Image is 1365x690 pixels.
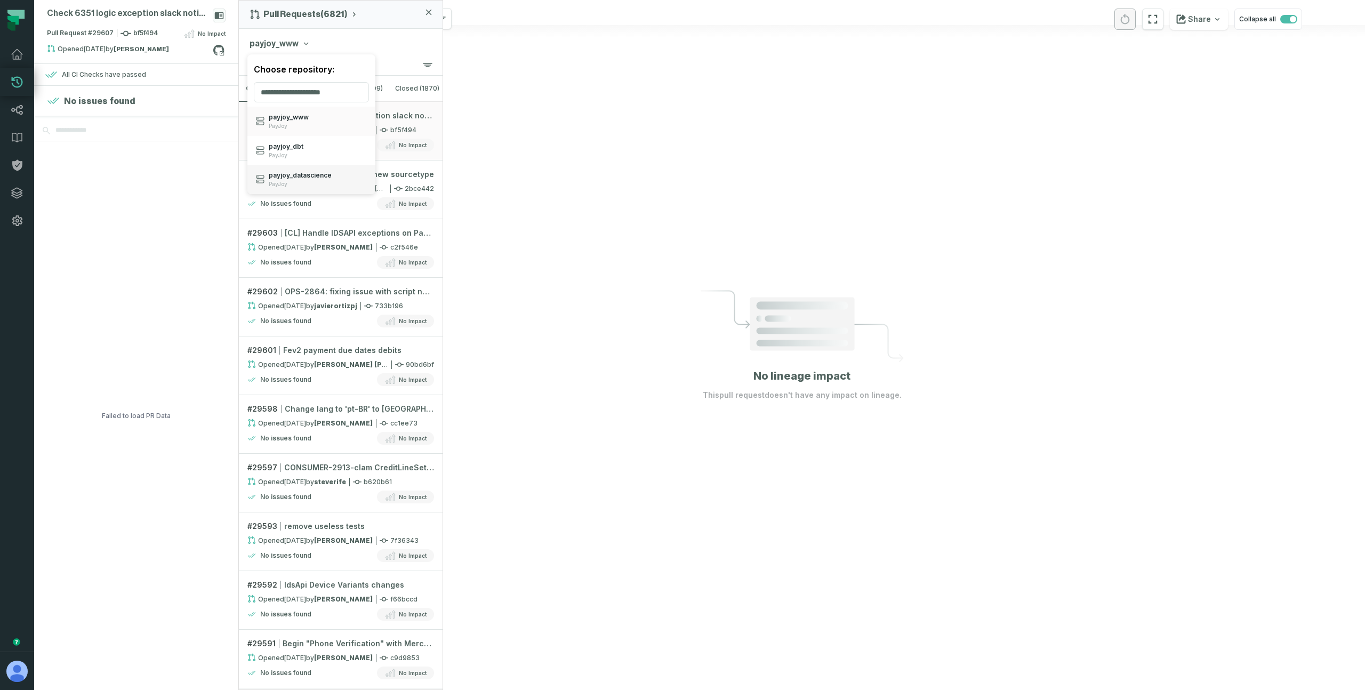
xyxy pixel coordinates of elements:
[284,360,306,368] relative-time: Sep 26, 2025, 8:58 PM GMT+3
[399,258,427,267] span: No Impact
[260,317,311,325] h4: No issues found
[284,654,306,662] relative-time: Sep 26, 2025, 1:30 AM GMT+3
[247,653,373,662] div: Opened by
[260,551,311,560] h4: No issues found
[284,478,306,486] relative-time: Sep 26, 2025, 5:22 PM GMT+3
[399,141,427,149] span: No Impact
[399,317,427,325] span: No Impact
[247,404,434,414] div: # 29598
[284,521,365,532] span: remove useless tests
[247,536,434,545] div: 7f36343
[239,76,290,101] button: open (276)
[269,113,309,122] span: payjoy_www
[260,258,311,267] h4: No issues found
[314,360,433,368] strong: Hameeda Taj (hameedadildar)
[239,395,443,454] a: #29598Change lang to 'pt-BR' to [GEOGRAPHIC_DATA] country [CHECK-6317]Opened[DATE] 5:49:20 PMby[P...
[314,419,373,427] strong: Jorge Ulises (juusechec)
[283,345,402,356] span: Fev2 payment due dates debits
[247,595,434,604] div: f66bccd
[392,76,443,101] button: closed (1870)
[269,181,332,188] span: PayJoy
[284,419,306,427] relative-time: Sep 26, 2025, 5:49 PM GMT+3
[247,536,373,545] div: Opened by
[260,199,311,208] h4: No issues found
[284,243,306,251] relative-time: Sep 26, 2025, 10:42 PM GMT+3
[247,638,434,649] div: # 29591
[247,521,434,532] div: # 29593
[239,454,443,512] a: #29597CONSUMER-2913-clam CreditLineSetCreditLimitIncreaseEligibilityOpened[DATE] 5:22:01 PMbystev...
[285,404,434,414] div: Change lang to 'pt-BR' to Brasil country [CHECK-6317]
[269,152,303,159] span: PayJoy
[260,375,311,384] h4: No issues found
[247,286,434,297] div: # 29602
[399,551,427,560] span: No Impact
[284,595,306,603] relative-time: Sep 26, 2025, 1:48 AM GMT+3
[284,536,306,544] relative-time: Sep 26, 2025, 2:21 AM GMT+3
[247,477,434,486] div: b620b61
[284,462,434,473] span: CONSUMER-2913-clam CreditLineSetCreditLimitIncreaseEligibility
[284,302,306,310] relative-time: Sep 26, 2025, 10:21 PM GMT+3
[269,171,332,180] span: payjoy_datascience
[314,302,357,310] strong: javierortizpj
[239,571,443,630] a: #29592IdsApi Device Variants changesOpened[DATE] 1:48:34 AMby[PERSON_NAME]f66bccdNo issues foundN...
[260,669,311,677] h4: No issues found
[283,638,434,649] span: Begin "Phone Verification" with MerchantFlag
[247,360,388,369] div: Opened by
[239,336,443,395] a: #29601Fev2 payment due dates debitsOpened[DATE] 8:58:25 PMby[PERSON_NAME] [PERSON_NAME]90bd6bfNo ...
[399,493,427,501] span: No Impact
[285,286,434,297] span: OPS-2864: fixing issue with script not returning all files in bucket
[314,595,373,603] strong: Jason Hollister (jason-hollister-payjoy)
[260,493,311,501] h4: No issues found
[399,434,427,443] span: No Impact
[399,669,427,677] span: No Impact
[247,243,373,252] div: Opened by
[247,419,434,428] div: cc1ee73
[247,360,434,369] div: 90bd6bf
[239,219,443,278] a: #29603[CL] Handle IDSAPI exceptions on Pac-Man originationOpened[DATE] 10:42:00 PMby[PERSON_NAME]...
[284,580,404,590] span: IdsApi Device Variants changes
[247,477,346,486] div: Opened by
[247,301,434,310] div: 733b196
[260,434,311,443] h4: No issues found
[269,123,309,130] span: PayJoy
[247,228,434,238] div: # 29603
[247,345,434,356] div: # 29601
[247,653,434,662] div: c9d9853
[285,404,434,414] span: Change lang to 'pt-BR' to [GEOGRAPHIC_DATA] country [CHECK-6317]
[260,610,311,619] h4: No issues found
[6,661,28,682] img: avatar of Aviel Bar-Yossef
[285,228,434,238] span: [CL] Handle IDSAPI exceptions on Pac-Man origination
[399,199,427,208] span: No Impact
[247,580,434,590] div: # 29592
[399,610,427,619] span: No Impact
[239,512,443,571] a: #29593remove useless testsOpened[DATE] 2:21:46 AMby[PERSON_NAME]7f36343No issues foundNo Impact
[239,102,443,161] a: #29607Check 6351 logic exception slack notification channel is not setOpened[DATE] 3:25:47 AMby[P...
[314,243,373,251] strong: Ramiro Garcilazo (RamiroGarcilazoPJ)
[399,375,427,384] span: No Impact
[247,54,375,194] div: payjoy_www
[239,278,443,336] a: #29602OPS-2864: fixing issue with script not returning all files in bucketOpened[DATE] 10:21:14 P...
[247,595,373,604] div: Opened by
[250,37,309,50] button: payjoy_www
[247,57,375,82] div: Choose repository:
[247,243,434,252] div: c2f546e
[239,630,443,688] a: #29591Begin "Phone Verification" with MerchantFlagOpened[DATE] 1:30:01 AMby[PERSON_NAME]c9d9853No...
[247,419,373,428] div: Opened by
[314,536,373,544] strong: Garrett Carver (gariti)
[247,462,434,473] div: # 29597
[247,301,357,310] div: Opened by
[12,637,21,647] div: Tooltip anchor
[314,654,373,662] strong: Ryan Bailey (ryan-bailey-pj)
[269,142,303,151] span: payjoy_dbt
[239,161,443,219] a: #29605PaymentDueDates add new sourcetypeOpened[DATE] 11:20:54 PMby[PERSON_NAME] [PERSON_NAME]2bce...
[314,478,346,486] strong: steverife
